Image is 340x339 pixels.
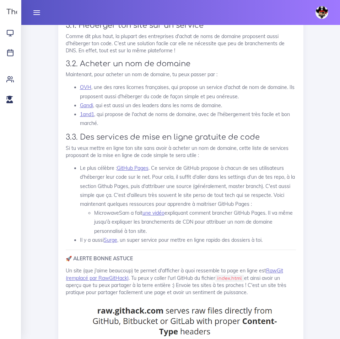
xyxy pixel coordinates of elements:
[104,237,117,243] a: Surge
[80,111,94,118] a: 1and1
[215,275,244,282] code: index.html
[315,6,328,19] img: avatar
[80,110,296,128] li: , qui propose de l'achat de noms de domaine, avec de l'hébergement très facile et bon marché.
[66,267,283,281] a: RawGit (remplacé par RawGitHack)
[66,267,296,296] p: Un site (que j'aime beaucoup) te permet d'afficher à quoi ressemble ta page en ligne est . Tu peu...
[66,255,133,262] strong: 🚀 ALERTE BONNE ASTUCE
[142,210,164,216] a: une vidéo
[80,84,91,90] a: OVH
[66,133,296,142] h3: 3.3. Des services de mise en ligne gratuite de code
[66,33,296,54] p: Comme dit plus haut, la plupart des entreprises d'achat de noms de domaine proposent aussi d'hébe...
[66,59,296,68] h3: 3.2. Acheter un nom de domaine
[117,165,149,171] a: GitHub Pages
[80,101,296,110] li: , qui est aussi un des leaders dans les noms de domaine.
[66,145,296,159] p: Si tu veux mettre en ligne ton site sans avoir à acheter un nom de domaine, cette liste de servic...
[80,102,93,109] a: Gandi
[80,164,296,236] li: Le plus célèbre : . Ce service de GitHub propose à chacun de ses utilisateurs d'héberger leur cod...
[312,2,334,23] a: avatar
[66,71,296,78] p: Maintenant, pour acheter un nom de domaine, tu peux passer par :
[80,236,296,245] li: Il y a aussi , un super service pour mettre en ligne rapido des dossiers à toi.
[94,209,296,236] li: MicrowaveSam a fait expliquant comment brancher GitHub Pages. Il va même jusqu'à expliquer les br...
[80,83,296,101] li: , une des rares licornes françaises, qui propose un service d'achat de nom de domaine. Ils propos...
[4,8,80,16] h3: The Hacking Project
[66,21,296,30] h3: 3.1. Héberger ton site sur un service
